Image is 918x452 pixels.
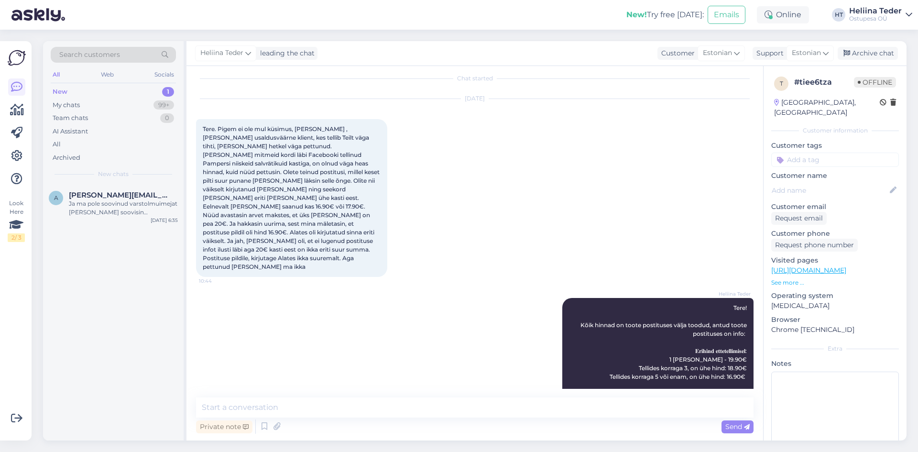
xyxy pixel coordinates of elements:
p: Customer name [771,171,899,181]
div: Private note [196,420,252,433]
span: Heliina Teder [200,48,243,58]
div: My chats [53,100,80,110]
div: Archived [53,153,80,163]
span: Estonian [792,48,821,58]
p: See more ... [771,278,899,287]
div: Extra [771,344,899,353]
div: Web [99,68,116,81]
span: Send [725,422,750,431]
div: leading the chat [256,48,315,58]
b: New! [626,10,647,19]
div: Archive chat [838,47,898,60]
div: [GEOGRAPHIC_DATA], [GEOGRAPHIC_DATA] [774,98,880,118]
div: 2 / 3 [8,233,25,242]
p: Notes [771,359,899,369]
div: 0 [160,113,174,123]
div: 1 [162,87,174,97]
img: Askly Logo [8,49,26,67]
p: Browser [771,315,899,325]
span: agnes.raudsepp.001@mail.ee [69,191,168,199]
div: All [51,68,62,81]
span: a [54,194,58,201]
div: All [53,140,61,149]
span: Search customers [59,50,120,60]
p: Operating system [771,291,899,301]
span: Tere. Pigem ei ole mul küsimus, [PERSON_NAME] , [PERSON_NAME] usaldusväärne klient, kes tellib Te... [203,125,381,270]
div: 99+ [153,100,174,110]
p: Visited pages [771,255,899,265]
div: Chat started [196,74,754,83]
p: [MEDICAL_DATA] [771,301,899,311]
div: Online [757,6,809,23]
p: Customer phone [771,229,899,239]
div: Ja ma pole soovinud varstolmuimejat [PERSON_NAME] soovisin kuivatusresti. [69,199,178,217]
div: Customer information [771,126,899,135]
span: Offline [854,77,896,88]
div: Request email [771,212,827,225]
div: HT [832,8,845,22]
span: t [780,80,783,87]
span: 10:44 [199,277,235,285]
div: Support [753,48,784,58]
span: Estonian [703,48,732,58]
div: Heliina Teder [849,7,902,15]
input: Add a tag [771,153,899,167]
a: [URL][DOMAIN_NAME] [771,266,846,275]
p: Chrome [TECHNICAL_ID] [771,325,899,335]
span: Heliina Teder [715,290,751,298]
div: Socials [153,68,176,81]
input: Add name [772,185,888,196]
div: Customer [657,48,695,58]
div: Request phone number [771,239,858,252]
p: Customer tags [771,141,899,151]
span: New chats [98,170,129,178]
div: AI Assistant [53,127,88,136]
div: [DATE] [196,94,754,103]
div: Ostupesa OÜ [849,15,902,22]
p: Customer email [771,202,899,212]
div: Team chats [53,113,88,123]
div: Try free [DATE]: [626,9,704,21]
div: [DATE] 6:35 [151,217,178,224]
div: New [53,87,67,97]
button: Emails [708,6,745,24]
div: # tiee6tza [794,77,854,88]
div: Look Here [8,199,25,242]
a: Heliina TederOstupesa OÜ [849,7,912,22]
